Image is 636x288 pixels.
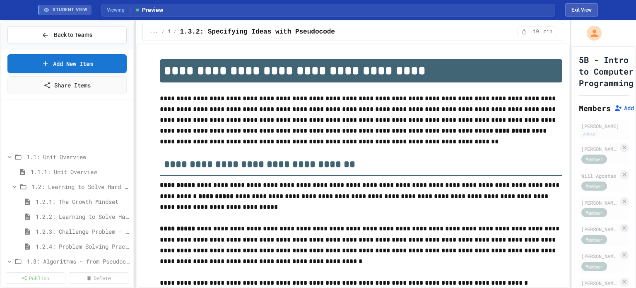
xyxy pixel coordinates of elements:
div: [PERSON_NAME] [581,122,626,130]
button: Back to Teams [7,26,127,44]
div: Admin [581,131,597,138]
span: Preview [135,6,163,15]
span: Viewing [107,6,130,14]
span: / [162,29,165,35]
span: 1.1: Unit Overview [26,152,130,161]
span: STUDENT VIEW [53,7,87,14]
a: Add New Item [7,54,127,73]
span: Member [585,236,603,243]
a: Delete [69,272,128,284]
div: [PERSON_NAME] [581,199,619,206]
div: [PERSON_NAME] [581,225,619,233]
span: 1.3: Algorithms - from Pseudocode to Flowcharts [26,257,130,266]
div: [PERSON_NAME] [581,252,619,260]
span: 1.2.4: Problem Solving Practice [36,242,130,251]
div: My Account [578,24,604,43]
a: Publish [6,272,65,284]
span: 1.1.1: Unit Overview [31,167,130,176]
span: 1.3.2: Specifying Ideas with Pseudocode [180,27,335,37]
button: Add [614,104,634,112]
span: 1.2.3: Challenge Problem - The Bridge [36,227,130,236]
span: Back to Teams [54,31,92,39]
a: Share Items [7,76,127,94]
span: ... [149,29,159,35]
span: min [544,29,553,35]
div: [PERSON_NAME] [581,279,619,287]
span: 1.3: Algorithms - from Pseudocode to Flowcharts [168,29,171,35]
span: Member [585,182,603,190]
iframe: chat widget [601,255,628,280]
span: 1.2: Learning to Solve Hard Problems [31,182,130,191]
h1: 5B - Intro to Computer Programming [579,54,634,89]
span: Member [585,155,603,163]
h2: Members [579,102,611,114]
span: Member [585,209,603,216]
div: Will Agostas [581,172,619,179]
span: 1.2.2: Learning to Solve Hard Problems [36,212,130,221]
button: Exit student view [565,3,598,17]
div: [PERSON_NAME] [581,145,619,152]
span: Member [585,263,603,270]
span: / [173,29,176,35]
span: 10 [530,29,543,35]
span: 1.2.1: The Growth Mindset [36,197,130,206]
